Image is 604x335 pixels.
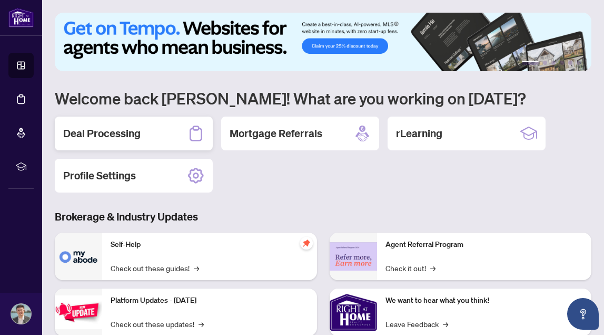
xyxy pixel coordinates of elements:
[111,295,309,307] p: Platform Updates - [DATE]
[396,126,442,141] h2: rLearning
[330,242,377,271] img: Agent Referral Program
[567,298,599,330] button: Open asap
[55,295,102,329] img: Platform Updates - July 21, 2025
[55,209,591,224] h3: Brokerage & Industry Updates
[55,233,102,280] img: Self-Help
[430,262,435,274] span: →
[230,126,322,141] h2: Mortgage Referrals
[111,262,199,274] a: Check out these guides!→
[63,126,141,141] h2: Deal Processing
[385,295,583,307] p: We want to hear what you think!
[385,239,583,251] p: Agent Referral Program
[11,304,31,324] img: Profile Icon
[300,237,313,250] span: pushpin
[385,262,435,274] a: Check it out!→
[55,13,591,71] img: Slide 0
[55,88,591,108] h1: Welcome back [PERSON_NAME]! What are you working on [DATE]?
[560,61,564,65] button: 4
[543,61,547,65] button: 2
[111,239,309,251] p: Self-Help
[443,318,448,330] span: →
[385,318,448,330] a: Leave Feedback→
[577,61,581,65] button: 6
[111,318,204,330] a: Check out these updates!→
[199,318,204,330] span: →
[8,8,34,27] img: logo
[551,61,556,65] button: 3
[194,262,199,274] span: →
[63,168,136,183] h2: Profile Settings
[522,61,539,65] button: 1
[568,61,572,65] button: 5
